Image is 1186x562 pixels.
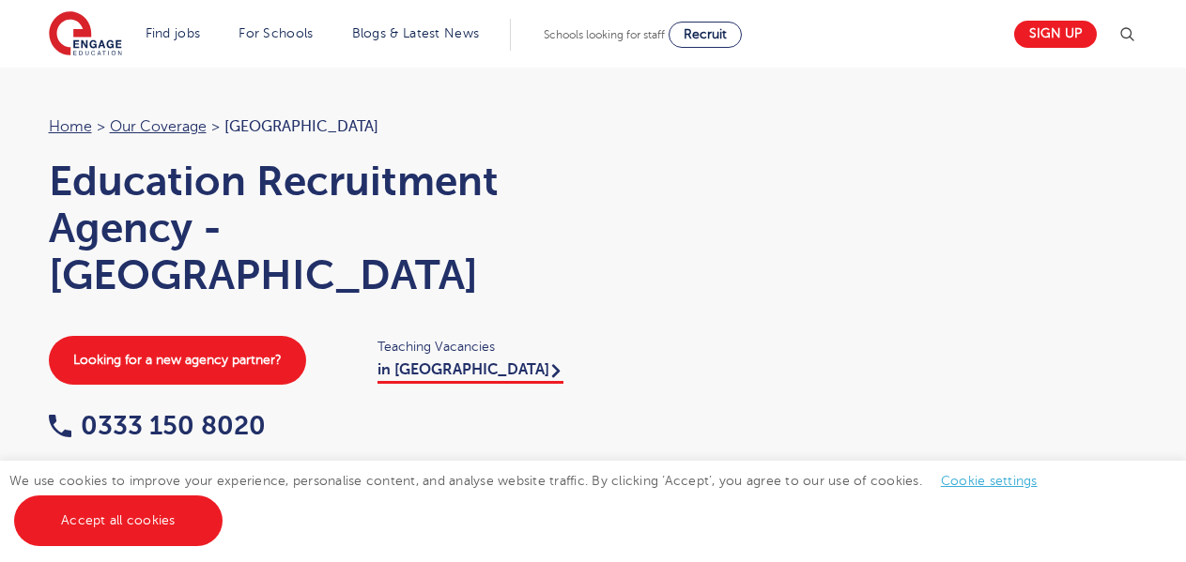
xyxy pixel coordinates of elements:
[211,118,220,135] span: >
[669,22,742,48] a: Recruit
[684,27,727,41] span: Recruit
[110,118,207,135] a: Our coverage
[377,361,563,384] a: in [GEOGRAPHIC_DATA]
[224,118,378,135] span: [GEOGRAPHIC_DATA]
[352,26,480,40] a: Blogs & Latest News
[49,411,266,440] a: 0333 150 8020
[14,495,223,546] a: Accept all cookies
[544,28,665,41] span: Schools looking for staff
[941,474,1038,488] a: Cookie settings
[239,26,313,40] a: For Schools
[49,336,306,385] a: Looking for a new agency partner?
[97,118,105,135] span: >
[49,158,575,298] h1: Education Recruitment Agency - [GEOGRAPHIC_DATA]
[1014,21,1097,48] a: Sign up
[49,118,92,135] a: Home
[49,11,122,58] img: Engage Education
[377,336,575,357] span: Teaching Vacancies
[146,26,201,40] a: Find jobs
[49,114,575,139] nav: breadcrumb
[9,474,1056,527] span: We use cookies to improve your experience, personalise content, and analyse website traffic. By c...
